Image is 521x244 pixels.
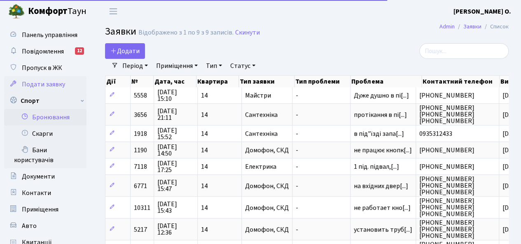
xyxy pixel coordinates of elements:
th: Дата, час [154,76,196,87]
a: Панель управління [4,27,86,43]
span: Панель управління [22,30,77,40]
span: не работает кно[...] [354,203,411,212]
div: Відображено з 1 по 9 з 9 записів. [138,29,234,37]
b: Комфорт [28,5,68,18]
a: Контакти [4,185,86,201]
span: не працює кнопк[...] [354,146,412,155]
a: Додати [105,43,145,59]
span: на вхідних двер[...] [354,181,408,191]
span: - [296,163,347,170]
a: Admin [439,22,455,31]
a: Скинути [235,29,260,37]
a: Бронювання [4,109,86,125]
a: Статус [227,59,259,73]
span: Домофон, СКД [245,183,289,189]
th: Квартира [196,76,239,87]
span: - [296,204,347,211]
a: Приміщення [4,201,86,218]
span: - [296,147,347,153]
span: [PHONE_NUMBER] [PHONE_NUMBER] [PHONE_NUMBER] [419,198,495,217]
span: 14 [201,183,238,189]
th: Дії [105,76,131,87]
span: Домофон, СКД [245,204,289,211]
span: 14 [201,204,238,211]
a: [PERSON_NAME] О. [453,7,511,16]
span: 14 [201,163,238,170]
span: Контакти [22,188,51,198]
span: [PHONE_NUMBER] [419,163,495,170]
span: - [296,130,347,137]
span: Заявки [105,24,136,39]
a: Заявки [463,22,481,31]
th: № [131,76,154,87]
span: - [296,92,347,99]
th: Тип проблеми [294,76,350,87]
span: [PHONE_NUMBER] [PHONE_NUMBER] [PHONE_NUMBER] [419,219,495,239]
span: [PHONE_NUMBER] [419,92,495,99]
span: 14 [201,112,238,118]
span: Майстри [245,92,289,99]
a: Скарги [4,125,86,142]
span: - [296,226,347,233]
th: Тип заявки [239,76,294,87]
span: 6771 [134,181,147,191]
span: Сантехніка [245,130,289,137]
span: Домофон, СКД [245,147,289,153]
span: 1 під. підвал,[...] [354,162,399,171]
a: Документи [4,168,86,185]
a: Приміщення [153,59,201,73]
span: 1190 [134,146,147,155]
span: Сантехніка [245,112,289,118]
span: [DATE] 15:10 [157,89,194,102]
input: Пошук... [419,43,509,59]
span: Авто [22,221,37,230]
span: 0935312433 [419,130,495,137]
nav: breadcrumb [427,18,521,35]
span: Документи [22,172,55,181]
span: 14 [201,92,238,99]
li: Список [481,22,509,31]
th: Контактний телефон [422,76,500,87]
span: 7118 [134,162,147,171]
span: [DATE] 15:47 [157,179,194,192]
span: - [296,183,347,189]
span: Пропуск в ЖК [22,63,62,72]
span: [DATE] 12:36 [157,223,194,236]
span: 5217 [134,225,147,234]
a: Повідомлення12 [4,43,86,60]
button: Переключити навігацію [103,5,124,18]
span: [PHONE_NUMBER] [PHONE_NUMBER] [PHONE_NUMBER] [419,105,495,124]
span: [DATE] 14:50 [157,144,194,157]
span: 10311 [134,203,150,212]
span: Подати заявку [22,80,65,89]
span: [PHONE_NUMBER] [419,147,495,153]
span: 14 [201,147,238,153]
span: установить труб[...] [354,225,412,234]
span: Додати [110,46,140,56]
div: 12 [75,47,84,55]
span: [DATE] 15:43 [157,201,194,214]
span: [DATE] 15:52 [157,127,194,140]
a: Подати заявку [4,76,86,93]
span: [PHONE_NUMBER] [PHONE_NUMBER] [PHONE_NUMBER] [419,176,495,195]
span: 5558 [134,91,147,100]
a: Спорт [4,93,86,109]
span: [DATE] 17:25 [157,160,194,173]
span: Таун [28,5,86,19]
span: Електрика [245,163,289,170]
span: 14 [201,130,238,137]
img: logo.png [8,3,25,20]
a: Авто [4,218,86,234]
span: Домофон, СКД [245,226,289,233]
span: Приміщення [22,205,58,214]
span: в під"їзді запа[...] [354,129,404,138]
span: 1918 [134,129,147,138]
a: Пропуск в ЖК [4,60,86,76]
a: Бани користувачів [4,142,86,168]
span: 14 [201,226,238,233]
th: Проблема [350,76,422,87]
a: Період [119,59,151,73]
span: [DATE] 21:11 [157,108,194,121]
span: Повідомлення [22,47,64,56]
